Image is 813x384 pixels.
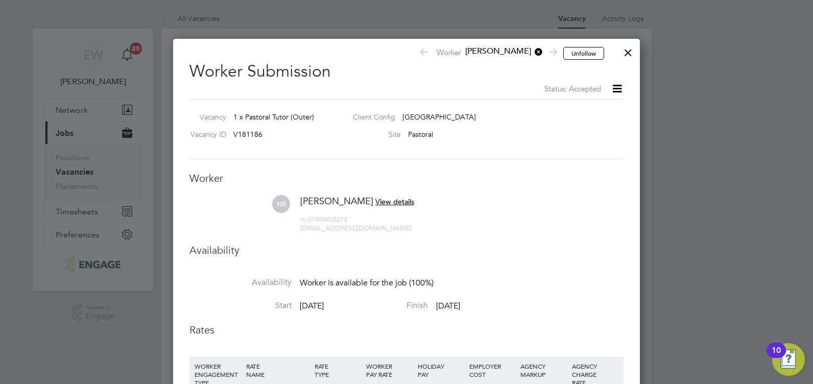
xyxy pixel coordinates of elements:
span: [GEOGRAPHIC_DATA] [402,112,476,122]
h2: Worker Submission [189,53,624,95]
button: Unfollow [563,47,604,60]
span: [PERSON_NAME] [300,195,373,207]
div: 10 [772,350,781,364]
div: EMPLOYER COST [467,357,518,383]
span: 1 x Pastoral Tutor (Outer) [233,112,314,122]
div: RATE TYPE [312,357,364,383]
div: WORKER PAY RATE [364,357,415,383]
button: Open Resource Center, 10 new notifications [772,343,805,376]
span: m: [300,215,308,224]
span: View details [375,197,414,206]
label: Vacancy ID [185,130,226,139]
label: Site [345,130,401,139]
span: [EMAIL_ADDRESS][DOMAIN_NAME] [300,224,412,232]
span: [DATE] [300,301,324,311]
span: [DATE] [436,301,460,311]
span: Worker [419,46,556,60]
label: Availability [189,277,292,288]
div: AGENCY MARKUP [518,357,569,383]
span: Status: Accepted [544,84,601,93]
span: [PERSON_NAME] [461,46,543,57]
span: Pastoral [408,130,433,139]
h3: Worker [189,172,624,185]
label: Finish [326,300,428,311]
div: HOLIDAY PAY [415,357,467,383]
label: Start [189,300,292,311]
span: 07400405272 [300,215,347,224]
div: RATE NAME [244,357,312,383]
span: V181186 [233,130,262,139]
label: Vacancy [185,112,226,122]
h3: Rates [189,323,624,337]
h3: Availability [189,244,624,257]
span: Worker is available for the job (100%) [300,278,434,288]
label: Client Config [345,112,395,122]
span: NB [272,195,290,213]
